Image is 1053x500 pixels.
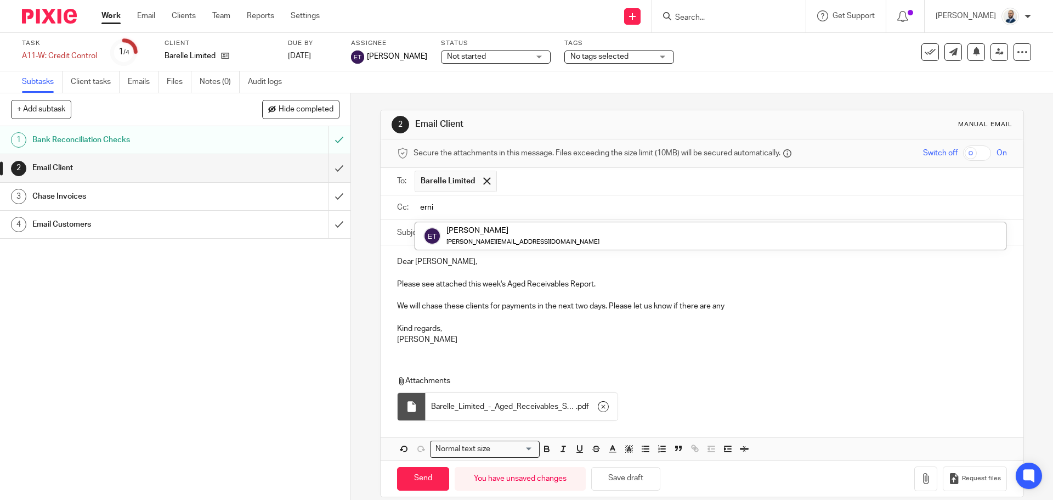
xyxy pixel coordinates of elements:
label: Due by [288,39,337,48]
label: Tags [564,39,674,48]
h1: Email Client [32,160,222,176]
p: Barelle Limited [165,50,216,61]
a: Settings [291,10,320,21]
img: svg%3E [423,227,441,245]
h1: Email Client [415,119,726,130]
label: Status [441,39,551,48]
a: Client tasks [71,71,120,93]
label: Client [165,39,274,48]
label: Subject: [397,227,426,238]
a: Work [101,10,121,21]
span: Normal text size [433,443,492,455]
span: On [997,148,1007,159]
label: Task [22,39,97,48]
a: Notes (0) [200,71,240,93]
div: 2 [392,116,409,133]
input: Send [397,467,449,491]
label: Cc: [397,202,409,213]
a: Email [137,10,155,21]
span: No tags selected [570,53,629,60]
span: Barelle_Limited_-_Aged_Receivables_Summary [431,401,576,412]
span: Not started [447,53,486,60]
div: . [426,393,618,420]
small: [PERSON_NAME][EMAIL_ADDRESS][DOMAIN_NAME] [446,239,599,245]
p: Dear [PERSON_NAME], [397,256,1006,267]
h1: Email Customers [32,216,222,233]
div: You have unsaved changes [455,467,586,491]
input: Search for option [494,443,533,455]
h1: Chase Invoices [32,188,222,205]
p: Please see attached this week's Aged Receivables Report. [397,279,1006,290]
button: Hide completed [262,100,339,119]
div: 3 [11,189,26,204]
button: Save draft [591,467,660,491]
input: Search [674,13,773,23]
a: Emails [128,71,158,93]
button: Request files [943,467,1006,491]
span: pdf [578,401,589,412]
span: Get Support [833,12,875,20]
p: Kind regards, [397,323,1006,334]
a: Clients [172,10,196,21]
img: Pixie [22,9,77,24]
span: Secure the attachments in this message. Files exceeding the size limit (10MB) will be secured aut... [414,148,780,159]
a: Files [167,71,191,93]
a: Audit logs [248,71,290,93]
label: Assignee [351,39,427,48]
div: [PERSON_NAME] [446,225,599,236]
span: Request files [962,474,1001,483]
div: Manual email [958,120,1012,129]
label: To: [397,176,409,187]
p: We will chase these clients for payments in the next two days. Please let us know if there are any [397,301,1006,312]
img: svg%3E [351,50,364,64]
div: 2 [11,161,26,176]
div: 1 [118,46,129,58]
h1: Bank Reconciliation Checks [32,132,222,148]
div: 4 [11,217,26,232]
p: Attachments [397,375,986,386]
p: [PERSON_NAME] [397,334,1006,345]
small: /4 [123,49,129,55]
span: [DATE] [288,52,311,60]
a: Subtasks [22,71,63,93]
div: Search for option [430,441,540,458]
span: [PERSON_NAME] [367,51,427,62]
span: Barelle Limited [421,176,475,187]
button: + Add subtask [11,100,71,119]
p: [PERSON_NAME] [936,10,996,21]
div: 1 [11,132,26,148]
a: Team [212,10,230,21]
a: Reports [247,10,274,21]
img: Mark%20LI%20profiler.png [1001,8,1019,25]
span: Hide completed [279,105,333,114]
span: Switch off [923,148,958,159]
div: A11-W: Credit Control [22,50,97,61]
